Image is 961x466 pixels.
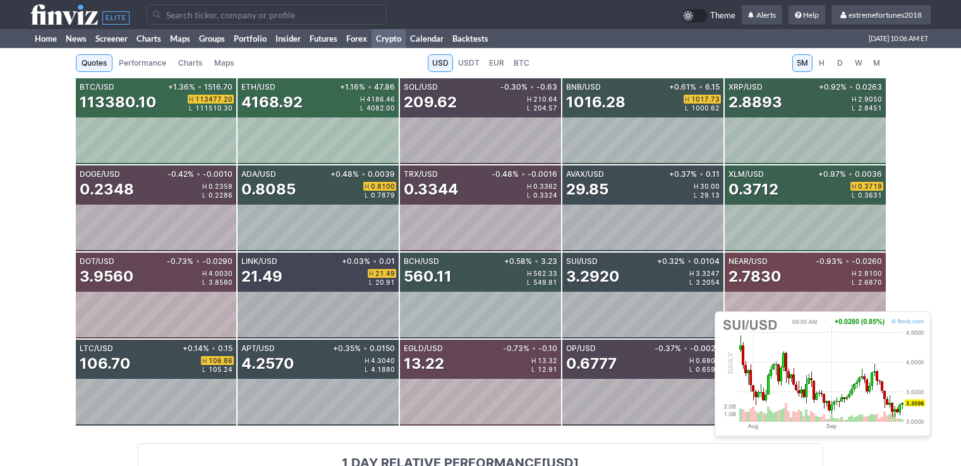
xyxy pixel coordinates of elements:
[166,29,195,48] a: Maps
[566,92,626,112] div: 1016.28
[700,183,720,189] span: 30.00
[873,57,881,69] span: M
[195,29,229,48] a: Groups
[80,170,166,178] div: DOGE/USD
[76,340,237,426] a: LTC/USD+0.14%•0.15106.70H106.86L105.24
[521,170,525,178] span: •
[850,54,867,72] a: W
[209,357,233,364] span: 106.86
[652,345,720,352] div: -0.37% -0.0025
[166,83,233,91] div: +1.36% 1516.70
[371,366,395,373] span: 4.1880
[498,83,557,91] div: -0.30% -0.63
[533,183,557,189] span: 0.3362
[696,270,720,277] span: 3.3247
[514,57,529,69] span: BTC
[562,340,723,426] a: OP/USD-0.37%•-0.00250.6777H0.6805L0.6596
[699,83,703,91] span: •
[681,9,735,23] a: Theme
[119,57,166,69] span: Performance
[836,57,845,69] span: D
[728,170,816,178] div: XLM/USD
[527,105,533,111] span: L
[566,170,667,178] div: AVAX/USD
[76,165,237,251] a: DOGE/USD-0.42%•-0.00100.2348H0.2359L0.2286
[337,83,395,91] div: +1.16% 47.86
[689,279,696,285] span: L
[238,78,399,164] a: ETH/USD+1.16%•47.864168.92H4186.46L4082.00
[687,258,691,265] span: •
[132,29,166,48] a: Charts
[533,270,557,277] span: 562.33
[76,54,112,72] a: Quotes
[147,4,387,25] input: Search
[566,258,655,265] div: SUI/USD
[813,258,882,265] div: -0.93% -0.0260
[710,9,735,23] span: Theme
[667,83,720,91] div: +0.61% 6.15
[76,253,237,338] a: DOT/USD-0.73%•-0.02903.9560H4.0030L3.8580
[202,357,209,364] span: H
[696,279,720,285] span: 3.2054
[816,170,882,178] div: +0.97% 0.0036
[831,5,931,25] a: extremefortunes2018
[229,29,271,48] a: Portfolio
[858,279,882,285] span: 2.6870
[365,183,371,189] span: H
[400,340,561,426] a: EGLD/USD-0.73%•-0.1013.22H13.32L12.91
[728,258,813,265] div: NEAR/USD
[725,165,886,251] a: XLM/USD+0.97%•0.00360.3712H0.3719L0.3631
[375,279,395,285] span: 20.91
[80,266,134,287] div: 3.9560
[689,270,696,277] span: H
[728,92,782,112] div: 2.8893
[728,179,778,200] div: 0.3712
[61,29,91,48] a: News
[371,192,395,198] span: 0.7879
[789,5,825,25] a: Help
[80,258,165,265] div: DOT/USD
[742,5,782,25] a: Alerts
[209,54,239,72] a: Maps
[369,270,375,277] span: H
[404,92,457,112] div: 209.62
[328,170,395,178] div: +0.48% 0.0039
[489,170,557,178] div: -0.48% -0.0016
[700,192,720,198] span: 29.13
[797,57,808,69] span: 5M
[533,279,557,285] span: 549.81
[685,105,691,111] span: L
[404,170,489,178] div: TRX/USD
[869,29,928,48] span: [DATE] 10:06 AM ET
[202,183,209,189] span: H
[816,83,882,91] div: +0.92% 0.0263
[209,183,233,189] span: 0.2359
[858,270,882,277] span: 2.8100
[80,92,157,112] div: 113380.10
[813,54,831,72] a: H
[400,78,561,164] a: SOL/USD-0.30%•-0.63209.62H210.64L204.57
[76,78,237,164] a: BTC/USD+1.36%•1516.70113380.10H113477.20L111510.30
[271,29,305,48] a: Insider
[858,183,882,189] span: 0.3719
[533,192,557,198] span: 0.3324
[448,29,493,48] a: Backtests
[202,270,209,277] span: H
[241,266,282,287] div: 21.49
[858,105,882,111] span: 2.8451
[80,345,181,352] div: LTC/USD
[363,345,367,352] span: •
[202,366,209,373] span: L
[500,345,557,352] div: -0.73% -0.10
[80,179,134,200] div: 0.2348
[404,354,444,374] div: 13.22
[535,258,538,265] span: •
[241,354,294,374] div: 4.2570
[533,105,557,111] span: 204.57
[365,192,371,198] span: L
[530,83,534,91] span: •
[241,179,296,200] div: 0.8085
[365,366,371,373] span: L
[241,345,330,352] div: APT/USD
[852,183,858,189] span: H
